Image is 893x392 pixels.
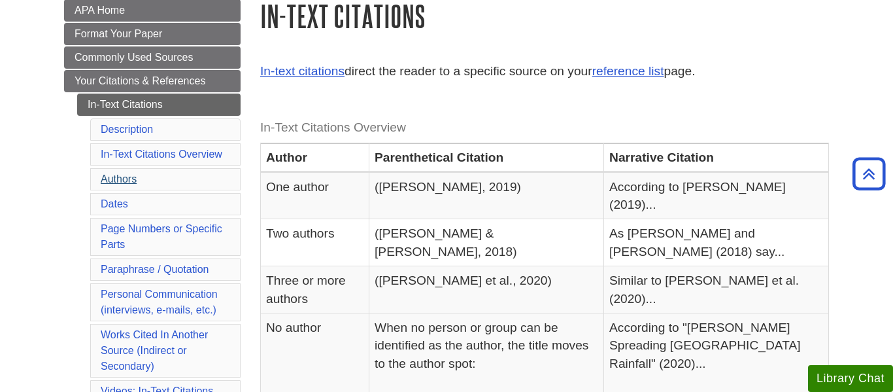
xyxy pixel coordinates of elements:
[604,143,829,172] th: Narrative Citation
[75,75,205,86] span: Your Citations & References
[101,264,209,275] a: Paraphrase / Quotation
[101,329,208,372] a: Works Cited In Another Source (Indirect or Secondary)
[592,64,664,78] a: reference list
[369,266,604,313] td: ([PERSON_NAME] et al., 2020)
[101,289,218,315] a: Personal Communication(interviews, e-mails, etc.)
[604,172,829,219] td: According to [PERSON_NAME] (2019)...
[369,143,604,172] th: Parenthetical Citation
[604,219,829,266] td: As [PERSON_NAME] and [PERSON_NAME] (2018) say...
[101,124,153,135] a: Description
[848,165,890,183] a: Back to Top
[75,52,193,63] span: Commonly Used Sources
[101,198,128,209] a: Dates
[75,28,162,39] span: Format Your Paper
[604,266,829,313] td: Similar to [PERSON_NAME] et al. (2020)...
[101,149,222,160] a: In-Text Citations Overview
[260,113,829,143] caption: In-Text Citations Overview
[261,219,369,266] td: Two authors
[64,23,241,45] a: Format Your Paper
[75,5,125,16] span: APA Home
[77,94,241,116] a: In-Text Citations
[101,223,222,250] a: Page Numbers or Specific Parts
[260,64,345,78] a: In-text citations
[369,219,604,266] td: ([PERSON_NAME] & [PERSON_NAME], 2018)
[261,266,369,313] td: Three or more authors
[260,62,829,81] p: direct the reader to a specific source on your page.
[101,173,137,185] a: Authors
[369,172,604,219] td: ([PERSON_NAME], 2019)
[64,46,241,69] a: Commonly Used Sources
[808,365,893,392] button: Library Chat
[64,70,241,92] a: Your Citations & References
[261,143,369,172] th: Author
[261,172,369,219] td: One author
